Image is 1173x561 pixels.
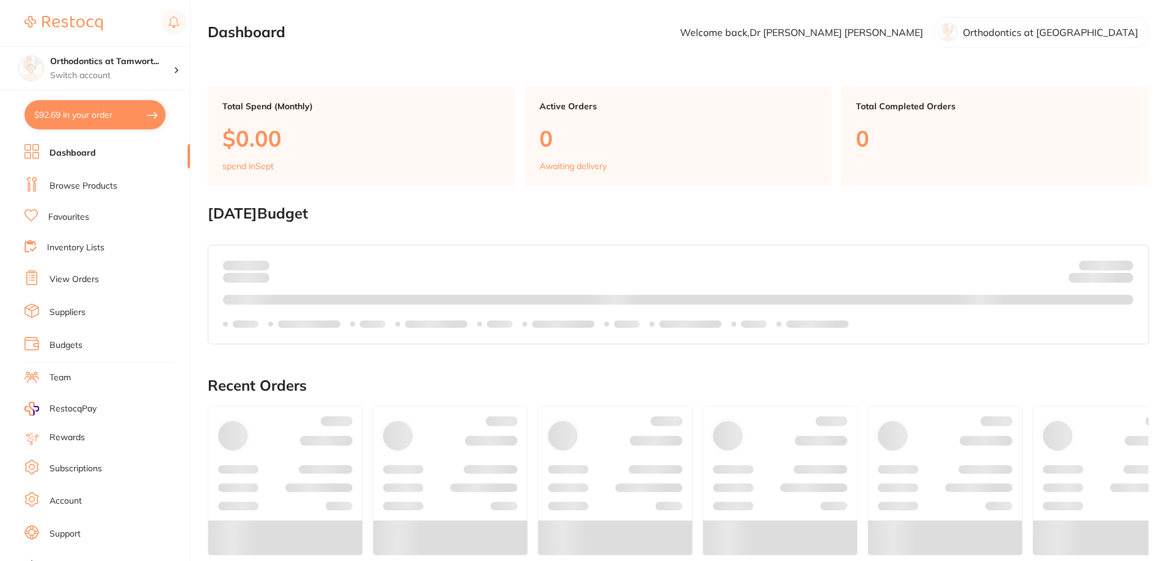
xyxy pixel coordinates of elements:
[223,270,269,285] p: month
[208,87,515,186] a: Total Spend (Monthly)$0.00spend inSept
[680,27,923,38] p: Welcome back, Dr [PERSON_NAME] [PERSON_NAME]
[19,56,43,81] img: Orthodontics at Tamworth
[1079,260,1133,270] p: Budget:
[1112,275,1133,286] strong: $0.00
[49,463,102,475] a: Subscriptions
[539,126,817,151] p: 0
[47,242,104,254] a: Inventory Lists
[786,319,849,329] p: Labels extended
[208,205,1149,222] h2: [DATE] Budget
[222,101,500,111] p: Total Spend (Monthly)
[248,259,269,270] strong: $0.00
[856,101,1134,111] p: Total Completed Orders
[49,147,96,159] a: Dashboard
[532,319,594,329] p: Labels extended
[24,402,39,416] img: RestocqPay
[50,56,174,68] h4: Orthodontics at Tamworth
[208,24,285,41] h2: Dashboard
[24,9,103,37] a: Restocq Logo
[208,377,1149,394] h2: Recent Orders
[539,161,607,171] p: Awaiting delivery
[49,180,117,192] a: Browse Products
[487,319,513,329] p: Labels
[50,70,174,82] p: Switch account
[841,87,1149,186] a: Total Completed Orders0
[405,319,467,329] p: Labels extended
[659,319,722,329] p: Labels extended
[741,319,767,329] p: Labels
[49,528,81,540] a: Support
[24,402,97,416] a: RestocqPay
[1109,259,1133,270] strong: $NaN
[525,87,832,186] a: Active Orders0Awaiting delivery
[49,273,99,286] a: View Orders
[49,432,85,444] a: Rewards
[614,319,640,329] p: Labels
[222,126,500,151] p: $0.00
[49,403,97,415] span: RestocqPay
[278,319,340,329] p: Labels extended
[223,260,269,270] p: Spent:
[360,319,386,329] p: Labels
[49,372,71,384] a: Team
[539,101,817,111] p: Active Orders
[49,495,82,507] a: Account
[49,339,82,352] a: Budgets
[856,126,1134,151] p: 0
[1069,270,1133,285] p: Remaining:
[48,211,89,223] a: Favourites
[233,319,258,329] p: Labels
[222,161,274,171] p: spend in Sept
[24,16,103,31] img: Restocq Logo
[963,27,1138,38] p: Orthodontics at [GEOGRAPHIC_DATA]
[24,100,166,129] button: $92.69 in your order
[49,306,86,319] a: Suppliers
